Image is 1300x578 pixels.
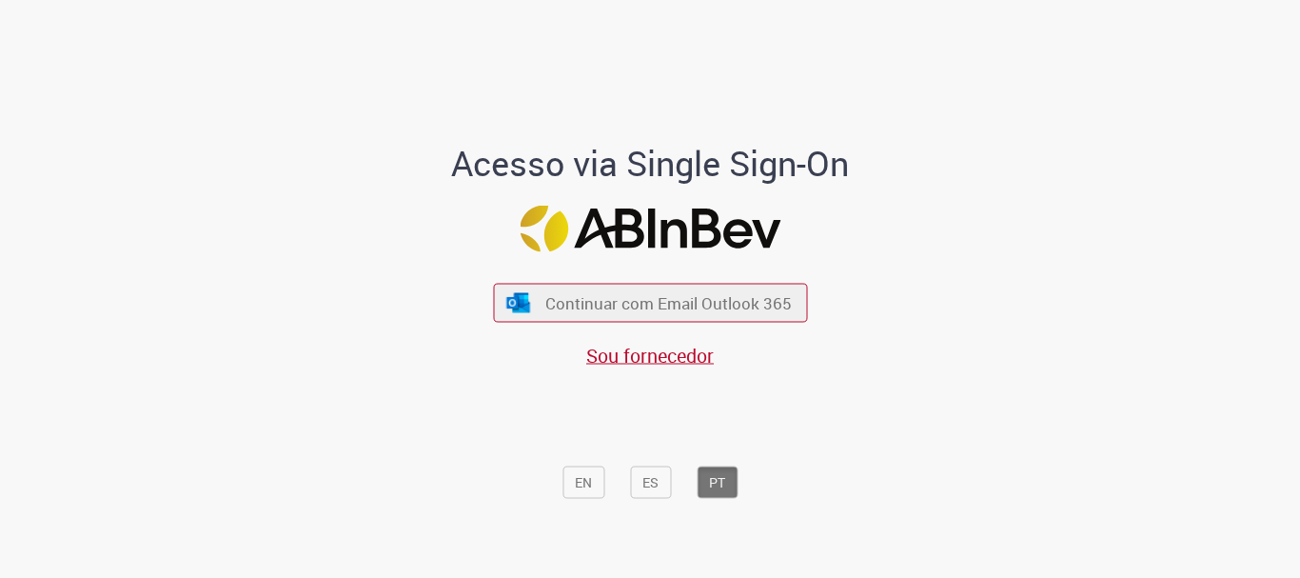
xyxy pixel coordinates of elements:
button: ícone Azure/Microsoft 360 Continuar com Email Outlook 365 [493,284,807,323]
a: Sou fornecedor [586,343,714,369]
h1: Acesso via Single Sign-On [386,145,915,183]
span: Continuar com Email Outlook 365 [545,292,792,314]
img: Logo ABInBev [520,206,780,252]
button: PT [697,467,738,499]
img: ícone Azure/Microsoft 360 [505,292,532,312]
button: ES [630,467,671,499]
button: EN [562,467,604,499]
